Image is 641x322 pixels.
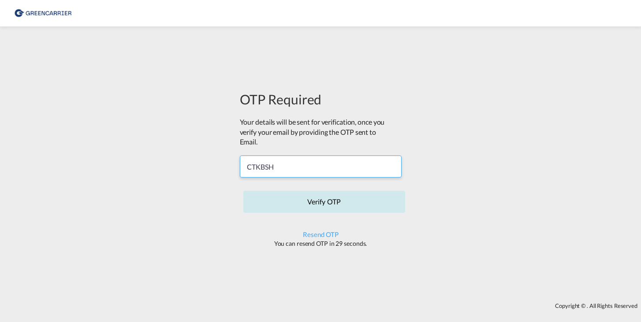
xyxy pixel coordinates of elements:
[303,230,339,238] button: Resend OTP
[240,239,402,248] div: You can resend OTP in 29 seconds.
[240,117,385,147] div: Your details will be sent for verification, once you verify your email by providing the OTP sent ...
[243,191,405,213] button: Verify OTP
[240,90,402,108] div: OTP Required
[240,155,402,178] input: Enter the OTP
[13,4,73,23] img: 8cf206808afe11efa76fcd1e3d746489.png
